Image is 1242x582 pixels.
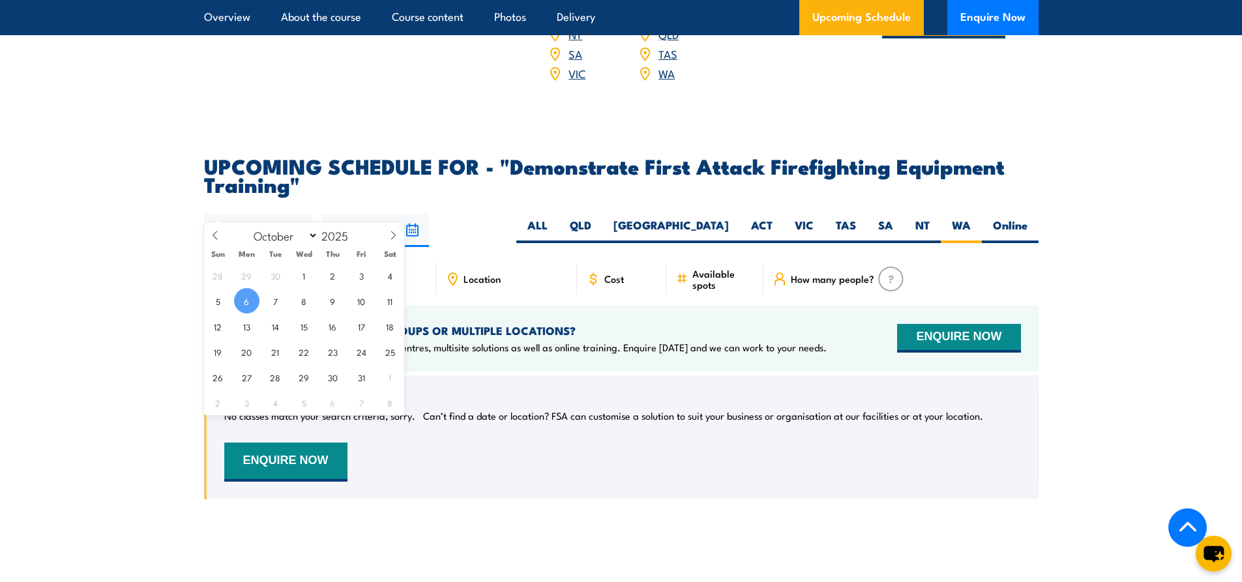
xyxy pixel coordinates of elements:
[204,156,1039,193] h2: UPCOMING SCHEDULE FOR - "Demonstrate First Attack Firefighting Equipment Training"
[349,339,374,364] span: October 24, 2025
[205,390,231,415] span: November 2, 2025
[263,390,288,415] span: November 4, 2025
[569,65,585,81] a: VIC
[941,218,982,243] label: WA
[897,324,1020,353] button: ENQUIRE NOW
[982,218,1039,243] label: Online
[658,26,679,42] a: QLD
[377,263,403,288] span: October 4, 2025
[234,364,259,390] span: October 27, 2025
[569,26,582,42] a: NT
[234,339,259,364] span: October 20, 2025
[234,263,259,288] span: September 29, 2025
[234,288,259,313] span: October 6, 2025
[247,227,318,244] select: Month
[320,263,346,288] span: October 2, 2025
[263,313,288,339] span: October 14, 2025
[692,268,754,290] span: Available spots
[349,263,374,288] span: October 3, 2025
[318,250,347,258] span: Thu
[784,218,825,243] label: VIC
[349,313,374,339] span: October 17, 2025
[867,218,904,243] label: SA
[904,218,941,243] label: NT
[205,263,231,288] span: September 28, 2025
[320,390,346,415] span: November 6, 2025
[205,339,231,364] span: October 19, 2025
[349,390,374,415] span: November 7, 2025
[204,250,233,258] span: Sun
[376,250,404,258] span: Sat
[377,313,403,339] span: October 18, 2025
[791,273,874,284] span: How many people?
[289,250,318,258] span: Wed
[291,288,317,313] span: October 8, 2025
[234,313,259,339] span: October 13, 2025
[205,288,231,313] span: October 5, 2025
[423,409,983,422] p: Can’t find a date or location? FSA can customise a solution to suit your business or organisation...
[320,364,346,390] span: October 30, 2025
[349,288,374,313] span: October 10, 2025
[1196,536,1232,572] button: chat-button
[224,341,827,354] p: We offer onsite training, training at our centres, multisite solutions as well as online training...
[205,313,231,339] span: October 12, 2025
[205,364,231,390] span: October 26, 2025
[291,339,317,364] span: October 22, 2025
[261,250,289,258] span: Tue
[291,390,317,415] span: November 5, 2025
[291,364,317,390] span: October 29, 2025
[263,263,288,288] span: September 30, 2025
[263,364,288,390] span: October 28, 2025
[224,323,827,338] h4: NEED TRAINING FOR LARGER GROUPS OR MULTIPLE LOCATIONS?
[320,288,346,313] span: October 9, 2025
[559,218,602,243] label: QLD
[377,364,403,390] span: November 1, 2025
[291,313,317,339] span: October 15, 2025
[349,364,374,390] span: October 31, 2025
[377,390,403,415] span: November 8, 2025
[516,218,559,243] label: ALL
[321,214,429,247] input: To date
[602,218,740,243] label: [GEOGRAPHIC_DATA]
[234,390,259,415] span: November 3, 2025
[604,273,624,284] span: Cost
[569,46,582,61] a: SA
[263,288,288,313] span: October 7, 2025
[232,250,261,258] span: Mon
[224,409,415,422] p: No classes match your search criteria, sorry.
[320,339,346,364] span: October 23, 2025
[347,250,376,258] span: Fri
[825,218,867,243] label: TAS
[658,65,675,81] a: WA
[377,339,403,364] span: October 25, 2025
[291,263,317,288] span: October 1, 2025
[224,443,347,482] button: ENQUIRE NOW
[464,273,501,284] span: Location
[377,288,403,313] span: October 11, 2025
[204,214,312,247] input: From date
[320,313,346,339] span: October 16, 2025
[658,46,677,61] a: TAS
[263,339,288,364] span: October 21, 2025
[318,227,361,243] input: Year
[740,218,784,243] label: ACT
